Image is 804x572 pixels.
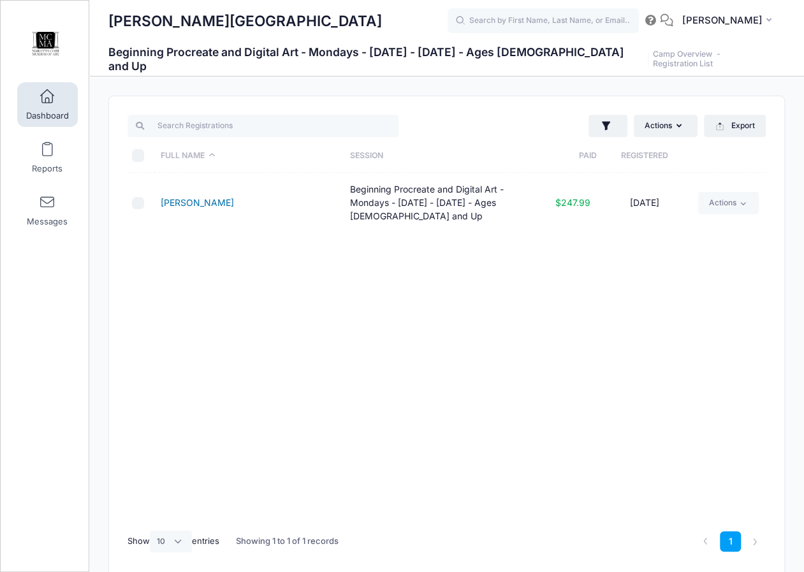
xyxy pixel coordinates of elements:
[128,531,219,552] label: Show entries
[597,173,692,233] td: [DATE]
[673,6,785,36] button: [PERSON_NAME]
[236,527,339,556] div: Showing 1 to 1 of 1 records
[344,139,533,173] th: Session: activate to sort column ascending
[155,139,344,173] th: Full Name: activate to sort column descending
[533,139,597,173] th: Paid: activate to sort column ascending
[17,82,78,127] a: Dashboard
[26,110,69,121] span: Dashboard
[682,13,762,27] span: [PERSON_NAME]
[653,59,713,69] a: Registration List
[597,139,692,173] th: Registered: activate to sort column ascending
[448,8,639,34] input: Search by First Name, Last Name, or Email...
[720,531,741,552] a: 1
[555,197,590,208] span: $247.99
[128,115,398,136] input: Search Registrations
[634,115,698,136] button: Actions
[108,45,778,72] h1: Beginning Procreate and Digital Art - Mondays - [DATE] - [DATE] - Ages [DEMOGRAPHIC_DATA] and Up
[704,115,766,136] button: Export
[108,6,382,36] h1: [PERSON_NAME][GEOGRAPHIC_DATA]
[344,173,533,233] td: Beginning Procreate and Digital Art - Mondays - [DATE] - [DATE] - Ages [DEMOGRAPHIC_DATA] and Up
[1,13,90,74] a: Marietta Cobb Museum of Art
[17,135,78,180] a: Reports
[32,163,62,174] span: Reports
[27,216,68,227] span: Messages
[22,20,69,68] img: Marietta Cobb Museum of Art
[17,188,78,233] a: Messages
[698,192,759,214] a: Actions
[653,50,712,59] a: Camp Overview
[161,197,234,208] a: [PERSON_NAME]
[150,531,192,552] select: Showentries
